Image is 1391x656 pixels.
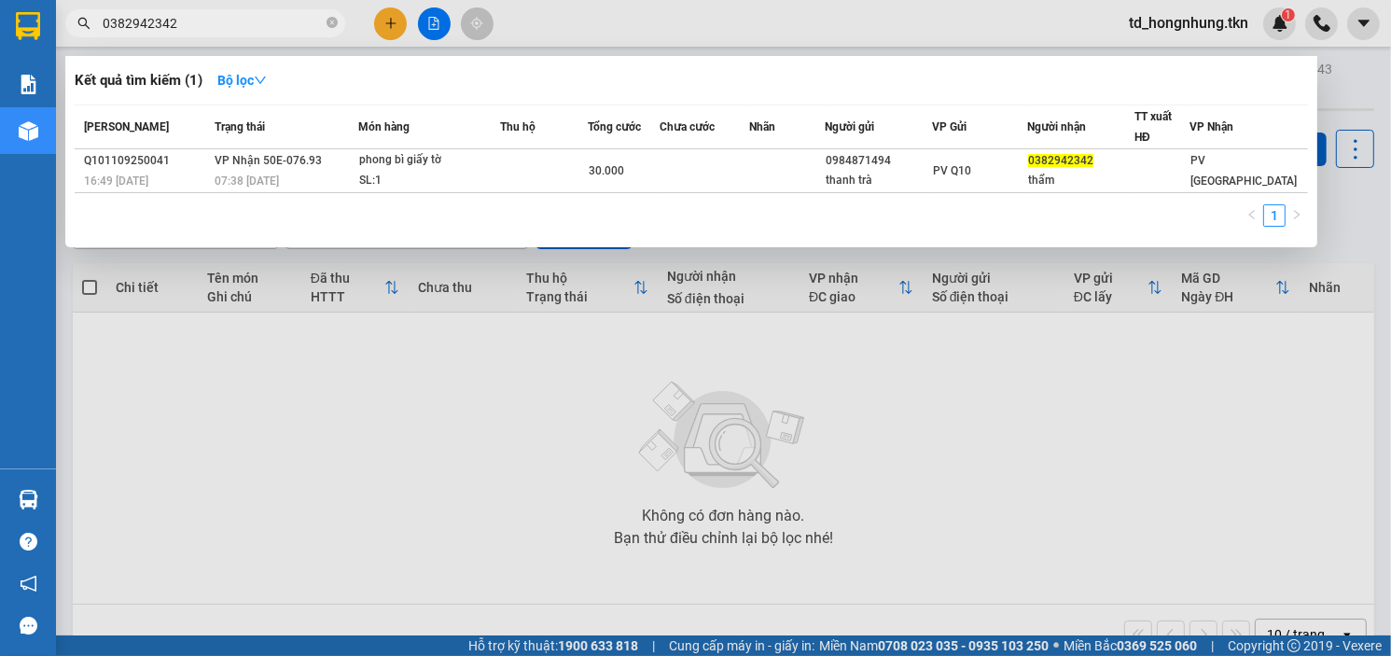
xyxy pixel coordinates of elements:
span: PV [GEOGRAPHIC_DATA] [1191,154,1298,188]
span: Người nhận [1027,120,1086,133]
span: right [1291,209,1302,220]
span: down [254,74,267,87]
span: Món hàng [358,120,410,133]
div: thẩm [1028,171,1134,190]
li: Next Page [1286,204,1308,227]
span: 16:49 [DATE] [84,174,148,188]
input: Tìm tên, số ĐT hoặc mã đơn [103,13,323,34]
span: VP Nhận [1190,120,1234,133]
span: close-circle [327,17,338,28]
span: question-circle [20,533,37,551]
span: [PERSON_NAME] [84,120,169,133]
span: notification [20,575,37,593]
div: SL: 1 [359,171,499,191]
img: warehouse-icon [19,490,38,509]
span: PV Q10 [933,164,971,177]
span: search [77,17,90,30]
span: TT xuất HĐ [1134,110,1172,144]
a: 1 [1264,205,1285,226]
button: Bộ lọcdown [202,65,282,95]
img: warehouse-icon [19,121,38,141]
div: 0984871494 [827,151,932,171]
div: Q101109250041 [84,151,209,171]
button: left [1241,204,1263,227]
button: right [1286,204,1308,227]
li: Previous Page [1241,204,1263,227]
span: 0382942342 [1028,154,1093,167]
span: Người gửi [826,120,875,133]
span: message [20,617,37,635]
span: Trạng thái [215,120,265,133]
span: VP Nhận 50E-076.93 [215,154,322,167]
span: left [1246,209,1258,220]
span: close-circle [327,15,338,33]
img: solution-icon [19,75,38,94]
div: thanh trà [827,171,932,190]
span: 07:38 [DATE] [215,174,279,188]
h3: Kết quả tìm kiếm ( 1 ) [75,71,202,91]
div: phong bì giấy tờ [359,150,499,171]
img: logo-vxr [16,12,40,40]
strong: Bộ lọc [217,73,267,88]
span: 30.000 [589,164,624,177]
span: Tổng cước [588,120,641,133]
span: Thu hộ [500,120,536,133]
span: Chưa cước [660,120,715,133]
span: Nhãn [749,120,775,133]
span: VP Gửi [932,120,967,133]
li: 1 [1263,204,1286,227]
